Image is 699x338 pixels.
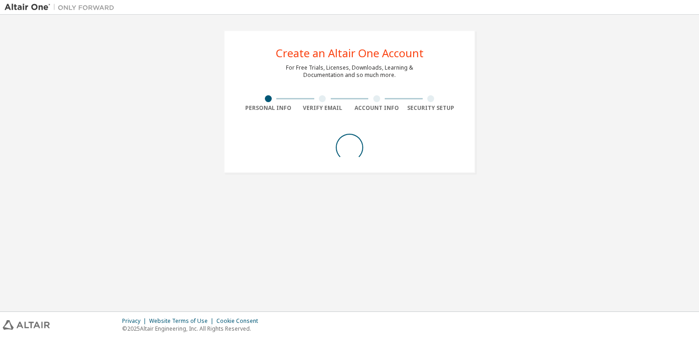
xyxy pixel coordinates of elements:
[3,320,50,330] img: altair_logo.svg
[5,3,119,12] img: Altair One
[216,317,263,325] div: Cookie Consent
[296,104,350,112] div: Verify Email
[404,104,458,112] div: Security Setup
[349,104,404,112] div: Account Info
[241,104,296,112] div: Personal Info
[122,325,263,333] p: © 2025 Altair Engineering, Inc. All Rights Reserved.
[149,317,216,325] div: Website Terms of Use
[122,317,149,325] div: Privacy
[276,48,424,59] div: Create an Altair One Account
[286,64,413,79] div: For Free Trials, Licenses, Downloads, Learning & Documentation and so much more.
